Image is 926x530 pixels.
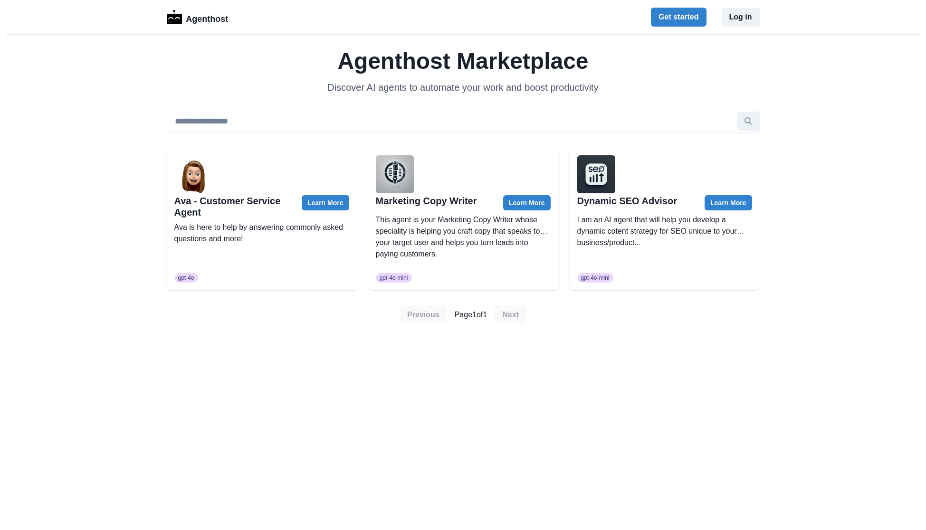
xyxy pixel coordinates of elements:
button: Log in [722,8,760,27]
p: Ava is here to help by answering commonly asked questions and more! [174,222,349,269]
img: Logo [167,10,182,24]
img: Dynamic SEO Advisor [577,155,615,193]
p: Page 1 of 1 [455,309,487,321]
span: gpt-4o [178,274,194,281]
a: Learn More [302,195,349,210]
span: gpt-4o-mini [581,274,610,281]
button: Previous [400,305,447,324]
a: Dynamic SEO Advisor [577,196,677,206]
button: Get started [651,8,706,27]
a: Marketing Copy Writer [376,196,477,206]
a: Learn More [705,195,752,210]
h1: Agenthost Marketplace [167,50,760,73]
a: Learn More [503,195,550,210]
p: I am an AI agent that will help you develop a dynamic cotent strategy for SEO unique to your busi... [577,214,752,269]
p: Agenthost [186,9,228,26]
img: Marketing Copy Writer [376,155,414,193]
img: Ava - Customer Service Agent [174,155,212,193]
a: LogoAgenthost [167,9,229,26]
span: gpt-4o-mini [380,274,408,281]
p: Discover AI agents to automate your work and boost productivity [167,80,760,95]
a: Ava - Customer Service Agent [174,196,281,218]
p: This agent is your Marketing Copy Writer whose speciality is helping you craft copy that speaks t... [376,214,551,269]
button: Next [495,305,526,324]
